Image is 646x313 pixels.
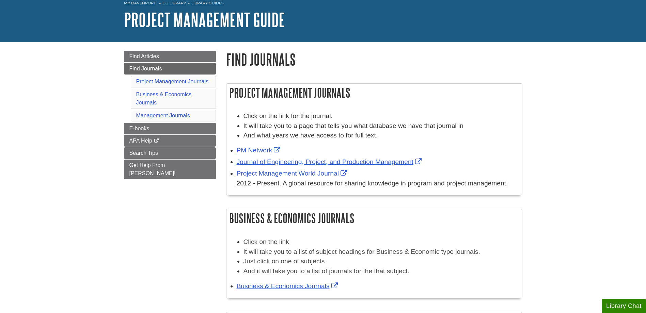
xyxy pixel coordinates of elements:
[237,158,423,165] a: Link opens in new window
[129,162,176,176] span: Get Help From [PERSON_NAME]!
[154,139,159,143] i: This link opens in a new window
[243,248,480,255] span: It will take you to a list of subject headings for Business & Economic type journals.
[124,63,216,75] a: Find Journals
[243,238,289,245] span: Click on the link
[124,135,216,147] a: APA Help
[226,84,522,102] h2: Project Management Journals
[129,126,149,131] span: E-books
[243,267,409,275] span: And it will take you to a list of journals for the that subject.
[162,1,186,5] a: DU Library
[191,1,224,5] a: Library Guides
[226,51,522,68] h1: Find Journals
[136,79,209,84] a: Project Management Journals
[136,113,190,118] a: Management Journals
[124,160,216,179] a: Get Help From [PERSON_NAME]!
[124,9,285,30] a: Project Management Guide
[237,147,282,154] a: Link opens in new window
[243,258,325,265] span: Just click on one of subjects
[124,123,216,134] a: E-books
[237,282,340,290] a: Link opens in new window
[237,179,519,188] div: 2012 - Present. A global resource for sharing knowledge in program and project management.
[129,150,158,156] span: Search Tips
[237,170,349,177] a: Link opens in new window
[243,131,519,141] li: And what years we have access to for full text.
[243,111,519,121] li: Click on the link for the journal.
[226,209,522,227] h2: Business & Economics Journals
[129,53,159,59] span: Find Articles
[129,138,152,144] span: APA Help
[129,66,162,71] span: Find Journals
[136,92,192,105] a: Business & Economics Journals
[124,51,216,62] a: Find Articles
[124,147,216,159] a: Search Tips
[124,0,156,6] a: My Davenport
[602,299,646,313] button: Library Chat
[243,121,519,131] li: It will take you to a page that tells you what database we have that journal in
[124,51,216,179] div: Guide Page Menu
